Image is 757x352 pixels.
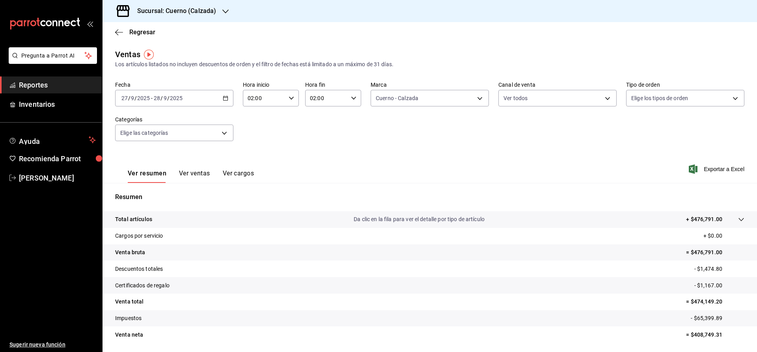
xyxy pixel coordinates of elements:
span: Elige los tipos de orden [631,94,688,102]
p: Venta bruta [115,248,145,257]
span: / [134,95,137,101]
label: Fecha [115,82,233,88]
input: ---- [170,95,183,101]
p: Cargos por servicio [115,232,163,240]
p: - $1,474.80 [694,265,744,273]
span: [PERSON_NAME] [19,173,96,183]
input: -- [131,95,134,101]
button: Ver resumen [128,169,166,183]
img: Tooltip marker [144,50,154,60]
label: Hora inicio [243,82,299,88]
span: Recomienda Parrot [19,153,96,164]
span: Sugerir nueva función [9,341,96,349]
span: Inventarios [19,99,96,110]
label: Categorías [115,117,233,122]
p: + $476,791.00 [686,215,722,223]
p: + $0.00 [703,232,744,240]
input: ---- [137,95,150,101]
span: Ver todos [503,94,528,102]
button: Exportar a Excel [690,164,744,174]
span: - [151,95,153,101]
span: Cuerno - Calzada [376,94,418,102]
span: Regresar [129,28,155,36]
p: = $476,791.00 [686,248,744,257]
input: -- [121,95,128,101]
a: Pregunta a Parrot AI [6,57,97,65]
p: - $65,399.89 [691,314,744,322]
div: Los artículos listados no incluyen descuentos de orden y el filtro de fechas está limitado a un m... [115,60,744,69]
label: Canal de venta [498,82,617,88]
label: Hora fin [305,82,361,88]
label: Tipo de orden [626,82,744,88]
span: Ayuda [19,135,86,145]
span: Pregunta a Parrot AI [21,52,85,60]
p: = $408,749.31 [686,331,744,339]
p: = $474,149.20 [686,298,744,306]
div: navigation tabs [128,169,254,183]
p: - $1,167.00 [694,281,744,290]
p: Total artículos [115,215,152,223]
h3: Sucursal: Cuerno (Calzada) [131,6,216,16]
button: open_drawer_menu [87,20,93,27]
span: Reportes [19,80,96,90]
p: Certificados de regalo [115,281,170,290]
input: -- [163,95,167,101]
button: Pregunta a Parrot AI [9,47,97,64]
p: Impuestos [115,314,142,322]
p: Resumen [115,192,744,202]
label: Marca [371,82,489,88]
button: Regresar [115,28,155,36]
span: / [160,95,163,101]
span: / [167,95,170,101]
p: Venta total [115,298,144,306]
span: Elige las categorías [120,129,168,137]
button: Ver ventas [179,169,210,183]
span: / [128,95,131,101]
div: Ventas [115,48,140,60]
p: Da clic en la fila para ver el detalle por tipo de artículo [354,215,485,223]
button: Ver cargos [223,169,254,183]
input: -- [153,95,160,101]
p: Venta neta [115,331,143,339]
p: Descuentos totales [115,265,163,273]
